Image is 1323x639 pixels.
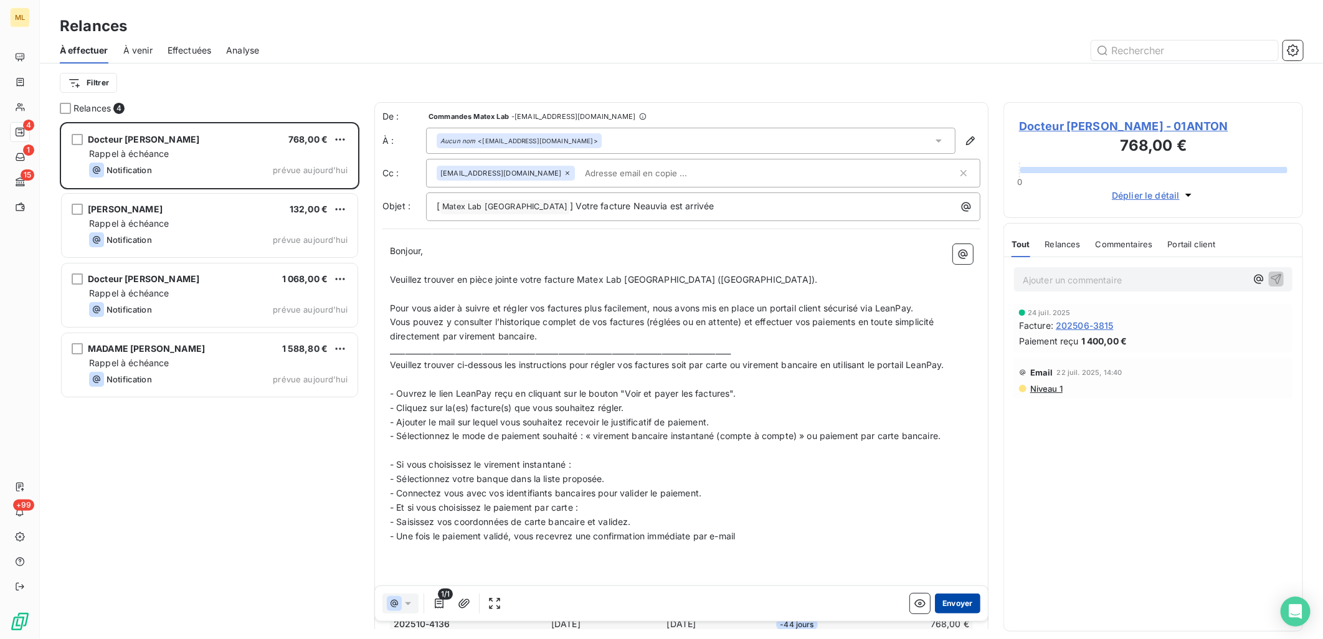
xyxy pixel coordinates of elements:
[73,102,111,115] span: Relances
[60,15,127,37] h3: Relances
[390,459,571,470] span: - Si vous choisissez le virement instantané :
[273,305,348,315] span: prévue aujourd’hui
[390,417,709,427] span: - Ajouter le mail sur lequel vous souhaitez recevoir le justificatif de paiement.
[282,343,328,354] span: 1 588,80 €
[390,502,578,513] span: - Et si vous choisissez le paiement par carte :
[290,204,328,214] span: 132,00 €
[288,134,328,144] span: 768,00 €
[89,218,169,229] span: Rappel à échéance
[1012,239,1030,249] span: Tout
[390,245,423,256] span: Bonjour,
[10,612,30,632] img: Logo LeanPay
[1091,40,1278,60] input: Rechercher
[89,288,169,298] span: Rappel à échéance
[1017,177,1022,187] span: 0
[390,430,941,441] span: - Sélectionnez le mode de paiement souhaité : « virement bancaire instantané (compte à compte) » ...
[1168,239,1216,249] span: Portail client
[440,200,569,214] span: Matex Lab [GEOGRAPHIC_DATA]
[390,345,731,356] span: _________________________________________________________________________________________
[394,618,450,630] span: 202510-4136
[440,169,561,177] span: [EMAIL_ADDRESS][DOMAIN_NAME]
[60,44,108,57] span: À effectuer
[273,235,348,245] span: prévue aujourd’hui
[23,120,34,131] span: 4
[440,136,598,145] div: <[EMAIL_ADDRESS][DOMAIN_NAME]>
[107,305,152,315] span: Notification
[1081,334,1127,348] span: 1 400,00 €
[382,201,410,211] span: Objet :
[1019,135,1287,159] h3: 768,00 €
[390,303,913,313] span: Pour vous aider à suivre et régler vos factures plus facilement, nous avons mis en place un porta...
[624,617,739,631] td: [DATE]
[1096,239,1153,249] span: Commentaires
[390,516,631,527] span: - Saisissez vos coordonnées de carte bancaire et validez.
[21,169,34,181] span: 15
[935,594,980,613] button: Envoyer
[10,7,30,27] div: ML
[1029,384,1063,394] span: Niveau 1
[382,110,426,123] span: De :
[123,44,153,57] span: À venir
[107,165,152,175] span: Notification
[390,402,624,413] span: - Cliquez sur la(es) facture(s) que vous souhaitez régler.
[855,617,970,631] td: 768,00 €
[107,374,152,384] span: Notification
[390,359,944,370] span: Veuillez trouver ci-dessous les instructions pour régler vos factures soit par carte ou virement ...
[13,499,34,511] span: +99
[1028,309,1071,316] span: 24 juil. 2025
[89,148,169,159] span: Rappel à échéance
[1057,369,1122,376] span: 22 juil. 2025, 14:40
[113,103,125,114] span: 4
[570,201,714,211] span: ] Votre facture Neauvia est arrivée
[1108,188,1198,202] button: Déplier le détail
[1019,319,1053,332] span: Facture :
[1019,334,1079,348] span: Paiement reçu
[23,144,34,156] span: 1
[168,44,212,57] span: Effectuées
[1281,597,1311,627] div: Open Intercom Messenger
[1030,367,1053,377] span: Email
[1112,189,1180,202] span: Déplier le détail
[88,273,199,284] span: Docteur [PERSON_NAME]
[390,531,735,541] span: - Une fois le paiement validé, vous recevrez une confirmation immédiate par e-mail
[1045,239,1081,249] span: Relances
[438,589,453,600] span: 1/1
[273,374,348,384] span: prévue aujourd’hui
[776,619,817,630] span: -44 jours
[88,204,163,214] span: [PERSON_NAME]
[390,316,937,341] span: Vous pouvez y consulter l’historique complet de vos factures (réglées ou en attente) et effectuer...
[1056,319,1114,332] span: 202506-3815
[440,136,475,145] em: Aucun nom
[282,273,328,284] span: 1 068,00 €
[437,201,440,211] span: [
[511,113,635,120] span: - [EMAIL_ADDRESS][DOMAIN_NAME]
[1019,118,1287,135] span: Docteur [PERSON_NAME] - 01ANTON
[88,343,205,354] span: MADAME [PERSON_NAME]
[382,167,426,179] label: Cc :
[429,113,509,120] span: Commandes Matex Lab
[509,617,624,631] td: [DATE]
[382,135,426,147] label: À :
[88,134,199,144] span: Docteur [PERSON_NAME]
[390,388,736,399] span: - Ouvrez le lien LeanPay reçu en cliquant sur le bouton "Voir et payer les factures".
[580,164,724,182] input: Adresse email en copie ...
[390,488,701,498] span: - Connectez vous avec vos identifiants bancaires pour valider le paiement.
[60,73,117,93] button: Filtrer
[273,165,348,175] span: prévue aujourd’hui
[390,473,605,484] span: - Sélectionnez votre banque dans la liste proposée.
[226,44,259,57] span: Analyse
[107,235,152,245] span: Notification
[390,274,817,285] span: Veuillez trouver en pièce jointe votre facture Matex Lab [GEOGRAPHIC_DATA] ([GEOGRAPHIC_DATA]).
[89,357,169,368] span: Rappel à échéance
